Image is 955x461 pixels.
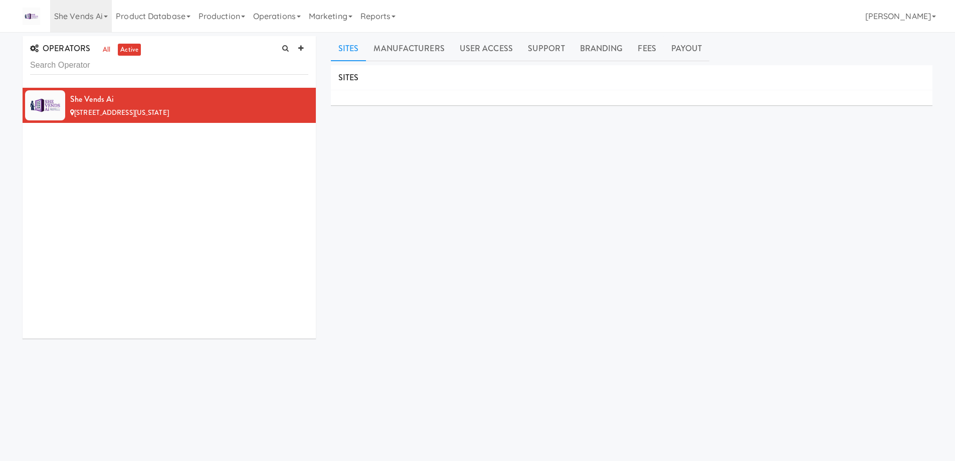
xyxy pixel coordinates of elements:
[331,36,366,61] a: Sites
[100,44,113,56] a: all
[30,43,90,54] span: OPERATORS
[366,36,452,61] a: Manufacturers
[520,36,572,61] a: Support
[338,72,359,83] span: SITES
[23,8,40,25] img: Micromart
[23,88,316,123] li: She Vends Ai[STREET_ADDRESS][US_STATE]
[30,56,308,75] input: Search Operator
[118,44,141,56] a: active
[664,36,710,61] a: Payout
[74,108,169,117] span: [STREET_ADDRESS][US_STATE]
[70,92,308,107] div: She Vends Ai
[572,36,631,61] a: Branding
[630,36,663,61] a: Fees
[452,36,520,61] a: User Access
